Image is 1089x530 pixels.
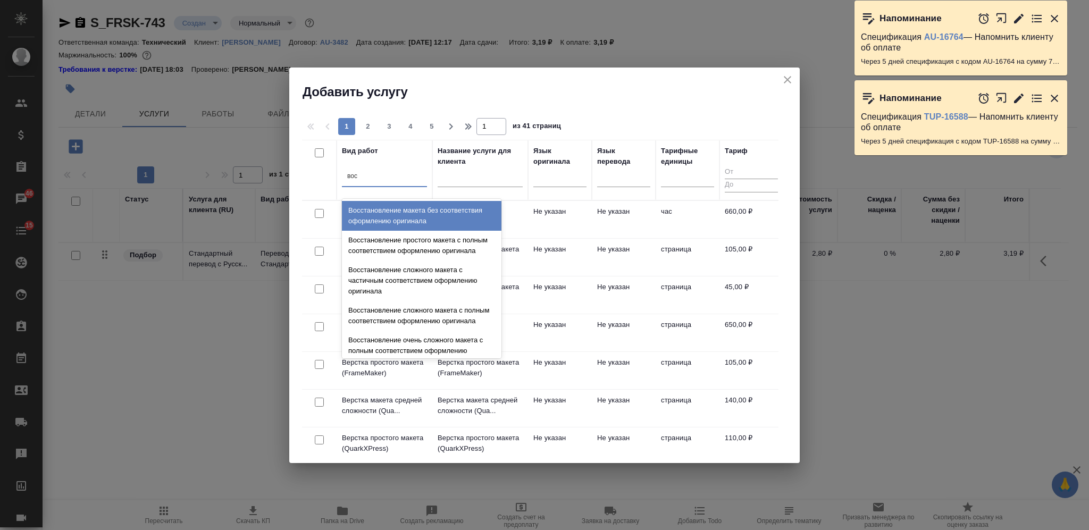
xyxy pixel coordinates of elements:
p: Верстка простого макета (FrameMaker) [438,357,523,378]
button: Перейти в todo [1031,12,1043,25]
button: 3 [381,118,398,135]
div: Восстановление макета без соответствия оформлению оригинала [342,201,501,231]
td: Не указан [592,352,656,389]
p: Верстка простого макета (QuarkXPress) [342,433,427,454]
td: 45,00 ₽ [719,276,783,314]
button: 2 [359,118,376,135]
p: Напоминание [879,13,942,24]
a: AU-16764 [924,32,964,41]
td: Не указан [528,352,592,389]
p: Через 5 дней спецификация с кодом TUP-16588 на сумму 7760 RUB будет просрочена [861,136,1061,147]
div: Вид работ [342,146,378,156]
h2: Добавить услугу [303,83,800,100]
div: Название услуги для клиента [438,146,523,167]
span: 4 [402,121,419,132]
p: Верстка простого макета (FrameMaker) [342,357,427,378]
td: страница [656,314,719,351]
span: из 41 страниц [513,120,561,135]
button: Редактировать [1012,92,1025,105]
p: Спецификация — Напомнить клиенту об оплате [861,32,1061,53]
td: страница [656,239,719,276]
td: Не указан [528,390,592,427]
td: 105,00 ₽ [719,239,783,276]
td: 105,00 ₽ [719,352,783,389]
div: Восстановление сложного макета с полным соответствием оформлению оригинала [342,301,501,331]
td: страница [656,276,719,314]
input: От [725,166,778,179]
td: 110,00 ₽ [719,427,783,465]
button: close [780,72,795,88]
div: Язык перевода [597,146,650,167]
p: Спецификация — Напомнить клиенту об оплате [861,112,1061,133]
a: TUP-16588 [924,112,968,121]
button: Отложить [977,12,990,25]
p: Верстка макета средней сложности (Qua... [342,395,427,416]
div: Язык оригинала [533,146,587,167]
button: 4 [402,118,419,135]
td: страница [656,427,719,465]
td: Не указан [528,276,592,314]
p: Верстка простого макета (QuarkXPress) [438,433,523,454]
td: Не указан [592,276,656,314]
td: 140,00 ₽ [719,390,783,427]
div: Тарифные единицы [661,146,714,167]
p: Верстка макета средней сложности (Qua... [438,395,523,416]
td: 660,00 ₽ [719,201,783,238]
div: Восстановление очень сложного макета с полным соответствием оформлению оригинала [342,331,501,371]
td: Не указан [528,427,592,465]
td: Не указан [592,427,656,465]
td: Не указан [592,239,656,276]
td: Не указан [528,201,592,238]
button: Открыть в новой вкладке [995,87,1008,110]
span: 5 [423,121,440,132]
input: До [725,179,778,192]
button: Закрыть [1048,92,1061,105]
p: Напоминание [879,93,942,104]
p: Через 5 дней спецификация с кодом AU-16764 на сумму 74527.92 RUB будет просрочена [861,56,1061,67]
td: страница [656,352,719,389]
div: Восстановление сложного макета с частичным соответствием оформлению оригинала [342,260,501,301]
td: Не указан [592,314,656,351]
button: Открыть в новой вкладке [995,7,1008,30]
div: Восстановление простого макета с полным соответствием оформлению оригинала [342,231,501,260]
td: Не указан [528,239,592,276]
button: Закрыть [1048,12,1061,25]
span: 2 [359,121,376,132]
button: 5 [423,118,440,135]
td: страница [656,390,719,427]
td: 650,00 ₽ [719,314,783,351]
button: Отложить [977,92,990,105]
td: час [656,201,719,238]
button: Перейти в todo [1031,92,1043,105]
div: Тариф [725,146,748,156]
td: Не указан [592,390,656,427]
td: Не указан [592,201,656,238]
span: 3 [381,121,398,132]
td: Не указан [528,314,592,351]
button: Редактировать [1012,12,1025,25]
